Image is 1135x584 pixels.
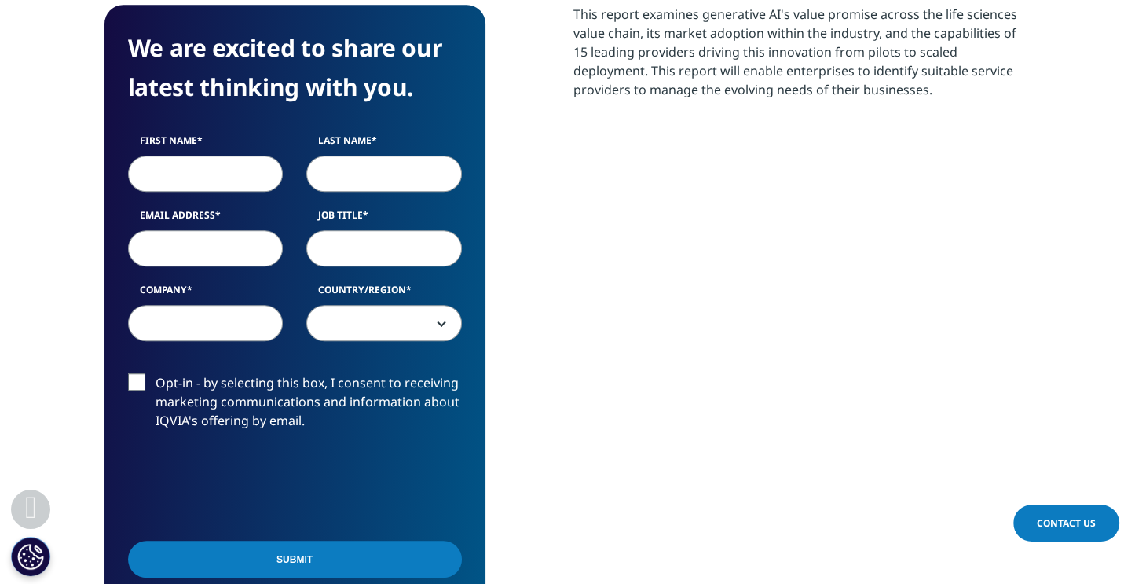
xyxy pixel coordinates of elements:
[306,283,462,305] label: Country/Region
[306,208,462,230] label: Job Title
[11,537,50,576] button: Cookie Settings
[128,28,462,107] h4: We are excited to share our latest thinking with you.
[1037,516,1096,530] span: Contact Us
[1013,505,1119,542] a: Contact Us
[128,373,462,439] label: Opt-in - by selecting this box, I consent to receiving marketing communications and information a...
[128,455,367,516] iframe: reCAPTCHA
[128,208,284,230] label: Email Address
[128,134,284,156] label: First Name
[128,283,284,305] label: Company
[128,541,462,578] input: Submit
[573,5,1031,111] p: This report examines generative AI's value promise across the life sciences value chain, its mark...
[306,134,462,156] label: Last Name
